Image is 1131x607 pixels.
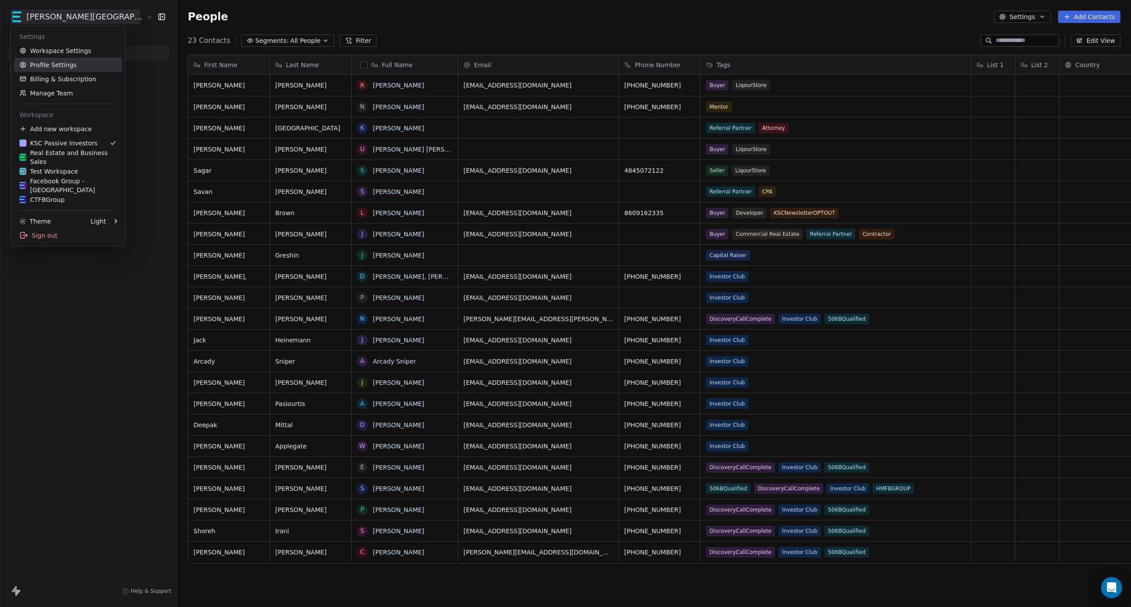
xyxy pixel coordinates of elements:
[14,108,122,122] div: Workspace
[19,148,117,166] div: Real Estate and Business Sales
[19,140,27,147] img: 55211_Kane%20Street%20Capital_Logo_AC-01.png
[14,58,122,72] a: Profile Settings
[14,228,122,243] div: Sign out
[19,167,78,176] div: Test Workspace
[14,72,122,86] a: Billing & Subscription
[19,195,65,204] div: CTFBGroup
[19,139,98,148] div: KSC Passive Investors
[19,182,27,189] img: 55211_Kane%20Street%20Capital_Logo_AC-01.png
[14,30,122,44] div: Settings
[14,122,122,136] div: Add new workspace
[19,177,117,194] div: Facebook Group - [GEOGRAPHIC_DATA]
[19,217,51,226] div: Theme
[14,86,122,100] a: Manage Team
[14,44,122,58] a: Workspace Settings
[19,196,27,203] img: 55211_Kane%20Street%20Capital_Logo_AC-01.png
[19,168,27,175] img: 55211_Kane%20Street%20Capital_Logo_AC-01.png
[91,217,106,226] div: Light
[19,154,27,161] img: 55211_Kane%20Street%20Capital_Logo_AC-01.png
